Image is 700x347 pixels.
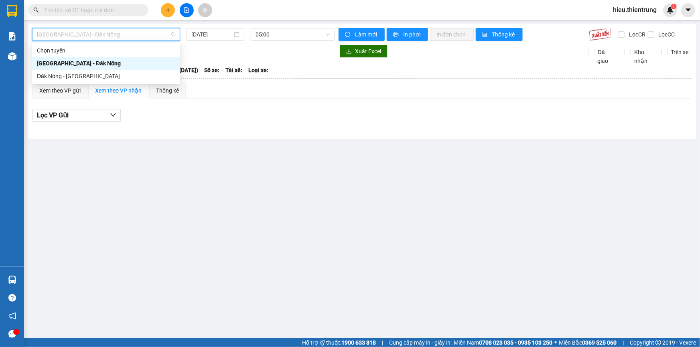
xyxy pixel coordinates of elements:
[184,7,189,13] span: file-add
[681,3,695,17] button: caret-down
[454,338,552,347] span: Miền Nam
[107,6,194,20] b: [DOMAIN_NAME]
[180,3,194,17] button: file-add
[33,7,39,13] span: search
[8,276,16,284] img: warehouse-icon
[403,30,422,39] span: In phơi
[8,294,16,302] span: question-circle
[631,48,655,65] span: Kho nhận
[302,338,376,347] span: Hỗ trợ kỹ thuật:
[4,57,65,71] h2: GRQNQFTR
[554,341,557,344] span: ⚪️
[32,109,121,122] button: Lọc VP Gửi
[341,339,376,346] strong: 1900 633 818
[355,30,378,39] span: Làm mới
[204,66,219,75] span: Số xe:
[110,112,116,118] span: down
[37,46,175,55] div: Chọn tuyến
[476,28,523,41] button: bar-chartThống kê
[685,6,692,14] span: caret-down
[37,72,175,81] div: Đăk Nông - [GEOGRAPHIC_DATA]
[32,57,180,70] div: Hà Nội - Đăk Nông
[191,30,232,39] input: 15/09/2025
[8,330,16,338] span: message
[623,338,624,347] span: |
[672,4,675,9] span: 1
[655,340,661,345] span: copyright
[479,339,552,346] strong: 0708 023 035 - 0935 103 250
[582,339,617,346] strong: 0369 525 060
[161,3,175,17] button: plus
[198,3,212,17] button: aim
[345,32,352,38] span: sync
[389,338,452,347] span: Cung cấp máy in - giấy in:
[95,86,142,95] div: Xem theo VP nhận
[8,312,16,320] span: notification
[340,45,388,58] button: downloadXuất Excel
[339,28,385,41] button: syncLàm mới
[32,44,180,57] div: Chọn tuyến
[667,6,674,14] img: icon-new-feature
[671,4,677,9] sup: 1
[165,7,171,13] span: plus
[37,28,175,40] span: Hà Nội - Đăk Nông
[8,52,16,61] img: warehouse-icon
[492,30,516,39] span: Thống kê
[156,86,179,95] div: Thống kê
[482,32,489,38] span: bar-chart
[32,6,72,55] b: Nhà xe Thiên Trung
[42,57,194,133] h2: VP Nhận: Văn Phòng Đăk Nông
[256,28,330,40] span: 05:00
[4,12,28,52] img: logo.jpg
[626,30,647,39] span: Lọc CR
[668,48,692,56] span: Trên xe
[44,6,139,14] input: Tìm tên, số ĐT hoặc mã đơn
[589,28,612,41] img: 9k=
[382,338,383,347] span: |
[7,5,17,17] img: logo-vxr
[655,30,676,39] span: Lọc CC
[37,59,175,68] div: [GEOGRAPHIC_DATA] - Đăk Nông
[559,338,617,347] span: Miền Bắc
[8,32,16,40] img: solution-icon
[594,48,619,65] span: Đã giao
[430,28,474,41] button: In đơn chọn
[393,32,400,38] span: printer
[225,66,242,75] span: Tài xế:
[32,70,180,83] div: Đăk Nông - Hà Nội
[248,66,268,75] span: Loại xe:
[607,5,663,15] span: hieu.thientrung
[202,7,208,13] span: aim
[387,28,428,41] button: printerIn phơi
[37,110,69,120] span: Lọc VP Gửi
[39,86,81,95] div: Xem theo VP gửi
